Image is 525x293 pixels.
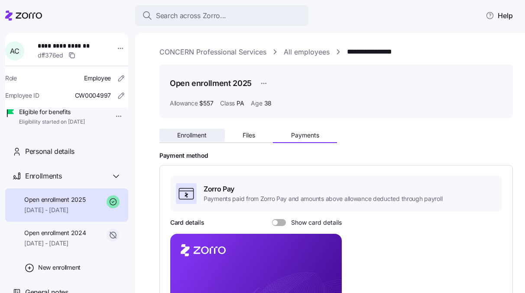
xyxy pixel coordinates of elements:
[5,91,39,100] span: Employee ID
[170,218,204,227] h3: Card details
[38,51,63,60] span: dff376ed
[159,47,266,57] a: CONCERN Professional Services
[220,99,235,108] span: Class
[170,99,198,108] span: Allowance
[284,47,330,57] a: All employees
[24,239,86,248] span: [DATE] - [DATE]
[479,7,520,24] button: Help
[199,99,213,108] span: $557
[204,184,442,194] span: Zorro Pay
[135,5,308,26] button: Search across Zorro...
[286,219,342,226] span: Show card details
[5,74,17,83] span: Role
[264,99,272,108] span: 38
[204,194,442,203] span: Payments paid from Zorro Pay and amounts above allowance deducted through payroll
[291,132,319,138] span: Payments
[24,206,85,214] span: [DATE] - [DATE]
[237,99,244,108] span: PA
[84,74,111,83] span: Employee
[75,91,111,100] span: CW0004997
[10,48,19,54] span: A C
[38,263,81,272] span: New enrollment
[24,195,85,204] span: Open enrollment 2025
[159,152,513,160] h2: Payment method
[177,132,207,138] span: Enrollment
[24,229,86,237] span: Open enrollment 2024
[251,99,262,108] span: Age
[25,171,62,182] span: Enrollments
[486,10,513,21] span: Help
[170,78,252,89] h1: Open enrollment 2025
[243,132,255,138] span: Files
[19,108,85,116] span: Eligible for benefits
[19,118,85,126] span: Eligibility started on [DATE]
[25,146,75,157] span: Personal details
[156,10,226,21] span: Search across Zorro...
